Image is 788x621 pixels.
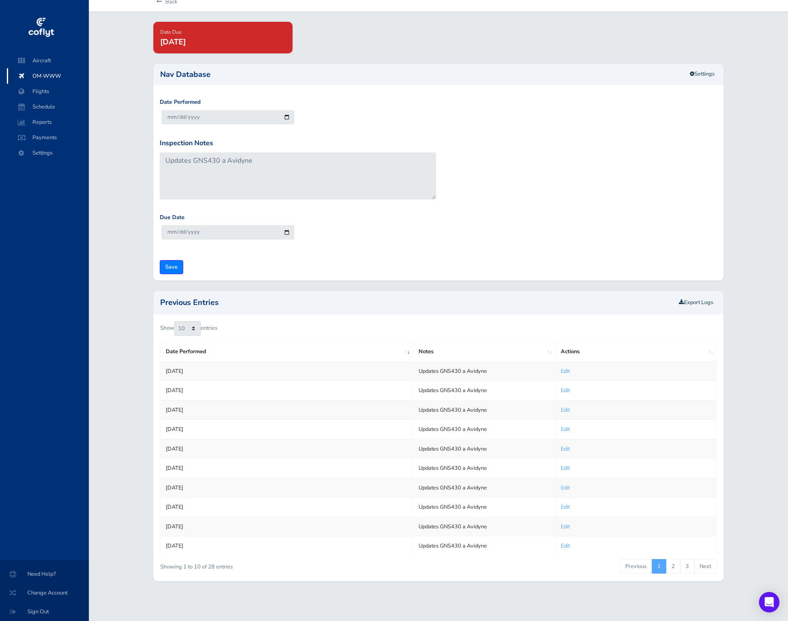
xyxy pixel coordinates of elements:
td: [DATE] [161,400,413,419]
a: Edit [561,425,570,433]
td: Updates GNS430 a Avidyne [413,459,556,478]
td: Updates GNS430 a Avidyne [413,498,556,517]
span: Payments [15,130,80,145]
label: Due Date [160,213,185,222]
img: coflyt logo [27,15,55,41]
input: Save [160,260,183,274]
span: Reports [15,114,80,130]
td: [DATE] [161,361,413,381]
a: 2 [666,559,680,574]
td: [DATE] [161,536,413,556]
a: Export Logs [679,299,713,306]
h2: Previous Entries [160,299,675,306]
td: [DATE] [161,381,413,400]
span: OM-WWW [15,68,80,84]
th: Actions: activate to sort column ascending [556,342,717,361]
td: Updates GNS430 a Avidyne [413,536,556,556]
a: Edit [561,445,570,453]
td: [DATE] [161,420,413,439]
th: Date Performed: activate to sort column ascending [161,342,413,361]
label: Show entries [160,321,217,336]
a: Edit [561,484,570,492]
td: Updates GNS430 a Avidyne [413,400,556,419]
td: Updates GNS430 a Avidyne [413,420,556,439]
td: [DATE] [161,478,413,497]
a: 1 [652,559,666,574]
span: Settings [15,145,80,161]
h2: Nav Database [160,70,716,78]
a: Edit [561,406,570,414]
span: Need Help? [10,566,79,582]
span: Flights [15,84,80,99]
td: Updates GNS430 a Avidyne [413,478,556,497]
select: Showentries [174,321,201,336]
td: [DATE] [161,517,413,536]
span: Date Due [160,29,182,35]
a: Edit [561,523,570,530]
td: [DATE] [161,439,413,458]
span: Sign Out [10,604,79,619]
td: Updates GNS430 a Avidyne [413,517,556,536]
label: Date Performed [160,98,201,107]
a: Edit [561,464,570,472]
div: Showing 1 to 10 of 28 entries [160,558,386,571]
textarea: Updates GNS430 a Avidyne [160,152,436,199]
div: Open Intercom Messenger [759,592,779,612]
a: Edit [561,503,570,511]
span: Schedule [15,99,80,114]
span: Aircraft [15,53,80,68]
span: Change Account [10,585,79,600]
span: [DATE] [160,37,186,47]
a: Settings [684,67,720,81]
a: Edit [561,387,570,394]
td: Updates GNS430 a Avidyne [413,361,556,381]
th: Notes: activate to sort column ascending [413,342,556,361]
a: Edit [561,367,570,375]
a: Next [694,559,717,574]
a: Edit [561,542,570,550]
td: [DATE] [161,498,413,517]
td: Updates GNS430 a Avidyne [413,439,556,458]
td: Updates GNS430 a Avidyne [413,381,556,400]
td: [DATE] [161,459,413,478]
a: 3 [680,559,694,574]
label: Inspection Notes [160,138,213,149]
